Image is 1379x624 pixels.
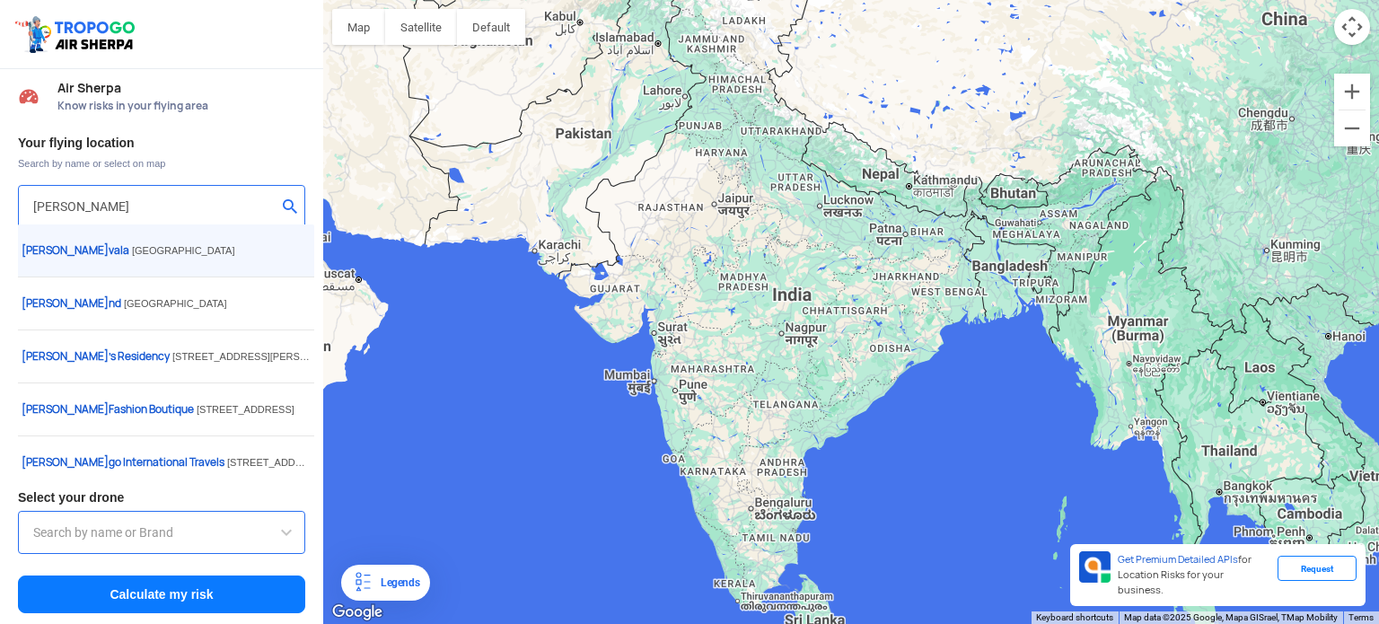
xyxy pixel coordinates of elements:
[18,156,305,171] span: Search by name or select on map
[18,576,305,613] button: Calculate my risk
[328,601,387,624] img: Google
[124,298,227,309] span: [GEOGRAPHIC_DATA]
[1118,553,1238,566] span: Get Premium Detailed APIs
[197,404,294,415] span: [STREET_ADDRESS]
[22,349,172,364] span: 's Residency
[33,196,277,217] input: Search your flying location
[33,522,290,543] input: Search by name or Brand
[328,601,387,624] a: Open this area in Google Maps (opens a new window)
[1334,9,1370,45] button: Map camera controls
[57,81,305,95] span: Air Sherpa
[13,13,141,55] img: ic_tgdronemaps.svg
[1348,612,1374,622] a: Terms
[22,349,109,364] span: [PERSON_NAME]
[1334,74,1370,110] button: Zoom in
[22,243,109,258] span: [PERSON_NAME]
[385,9,457,45] button: Show satellite imagery
[18,85,40,107] img: Risk Scores
[332,9,385,45] button: Show street map
[1334,110,1370,146] button: Zoom out
[373,572,419,593] div: Legends
[172,351,351,362] span: [STREET_ADDRESS][PERSON_NAME]
[22,296,124,311] span: nd
[22,402,197,417] span: Fashion Boutique
[22,243,132,258] span: vala
[22,455,227,470] span: go International Travels
[22,296,109,311] span: [PERSON_NAME]
[352,572,373,593] img: Legends
[1036,611,1113,624] button: Keyboard shortcuts
[132,245,235,256] span: [GEOGRAPHIC_DATA]
[227,457,325,468] span: [STREET_ADDRESS]
[18,136,305,149] h3: Your flying location
[22,455,109,470] span: [PERSON_NAME]
[1111,551,1278,599] div: for Location Risks for your business.
[18,491,305,504] h3: Select your drone
[57,99,305,113] span: Know risks in your flying area
[1278,556,1357,581] div: Request
[22,402,109,417] span: [PERSON_NAME]
[1124,612,1338,622] span: Map data ©2025 Google, Mapa GISrael, TMap Mobility
[1079,551,1111,583] img: Premium APIs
